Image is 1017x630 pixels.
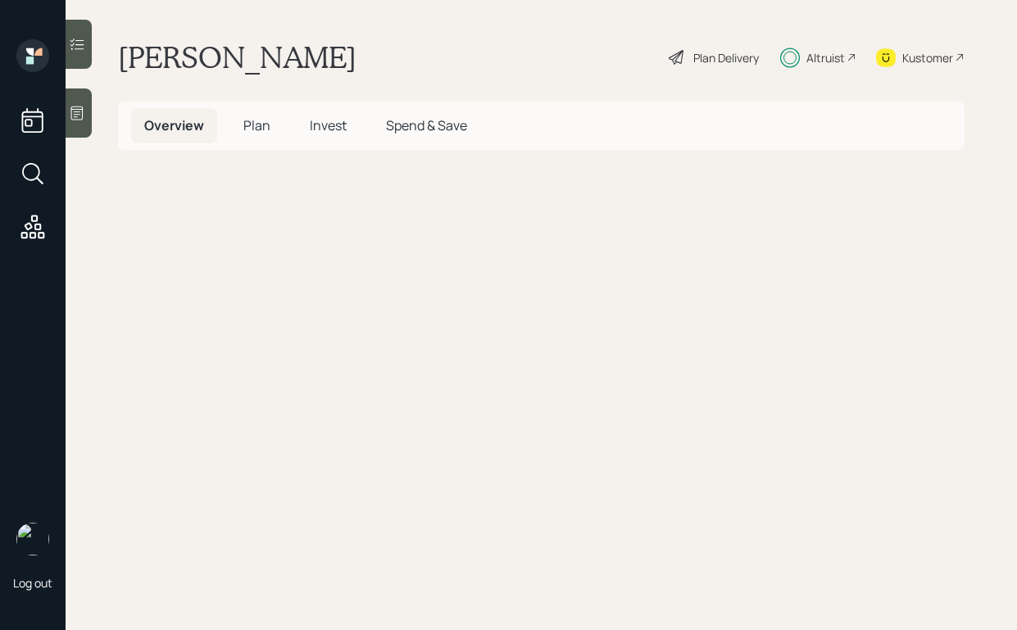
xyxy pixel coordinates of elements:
[13,575,52,591] div: Log out
[243,116,270,134] span: Plan
[144,116,204,134] span: Overview
[310,116,347,134] span: Invest
[386,116,467,134] span: Spend & Save
[693,49,759,66] div: Plan Delivery
[902,49,953,66] div: Kustomer
[16,523,49,555] img: robby-grisanti-headshot.png
[118,39,356,75] h1: [PERSON_NAME]
[806,49,845,66] div: Altruist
